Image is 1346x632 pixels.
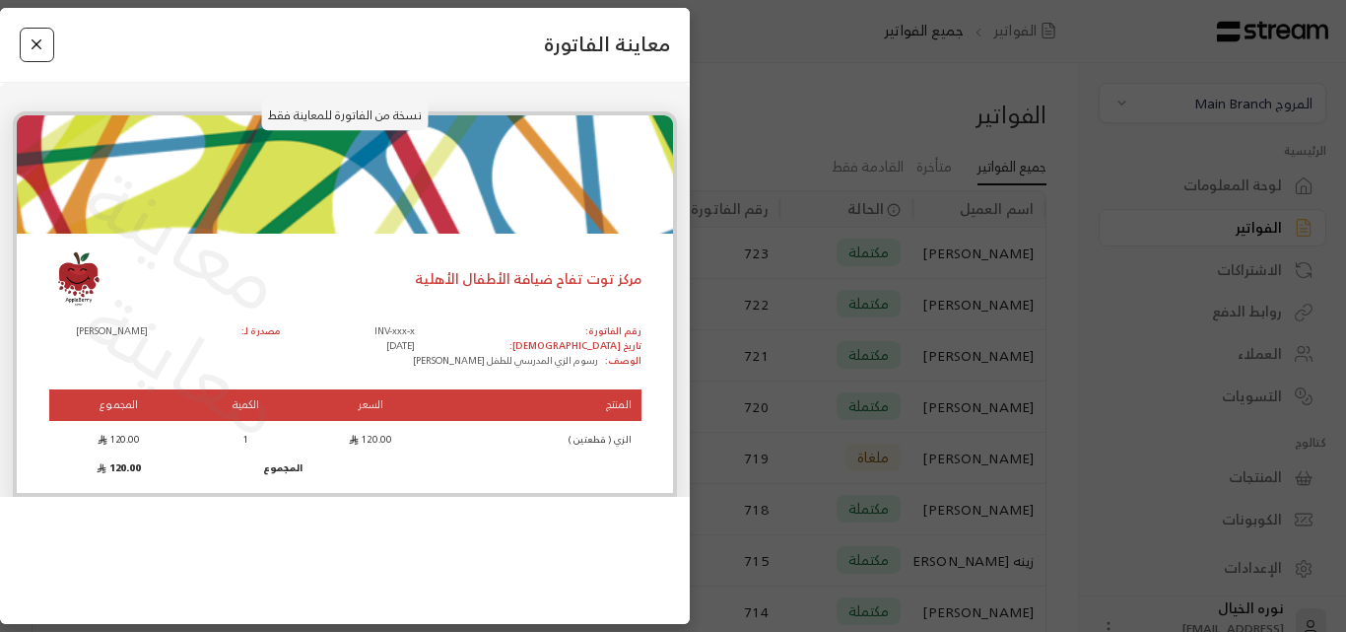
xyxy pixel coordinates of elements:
[49,389,189,422] th: المجموع
[438,423,640,456] td: الزي ( قطعتين )
[415,269,641,290] p: مركز توت تفاح ضيافة الأطفال الأهلية
[407,354,605,369] p: رسوم الزي المدرسي للطفل [PERSON_NAME]
[65,135,305,342] p: معاينة
[49,324,148,339] p: [PERSON_NAME]
[49,423,189,456] td: 120.00
[605,354,641,369] p: الوصف:
[303,423,438,456] td: 120.00
[65,259,305,466] p: معاينة
[374,339,415,354] p: [DATE]
[438,389,640,422] th: المنتج
[544,30,670,59] span: معاينة الفاتورة
[20,28,54,62] button: Close
[509,324,641,339] p: رقم الفاتورة:
[189,458,303,478] td: المجموع
[303,389,438,422] th: السعر
[49,249,108,309] img: Logo
[49,387,641,480] table: Products
[17,115,673,234] img: apple-berry-header.png
[49,458,189,478] td: 120.00
[374,324,415,339] p: INV-xxx-x
[509,339,641,354] p: تاريخ [DEMOGRAPHIC_DATA]:
[262,99,429,130] p: نسخة من الفاتورة للمعاينة فقط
